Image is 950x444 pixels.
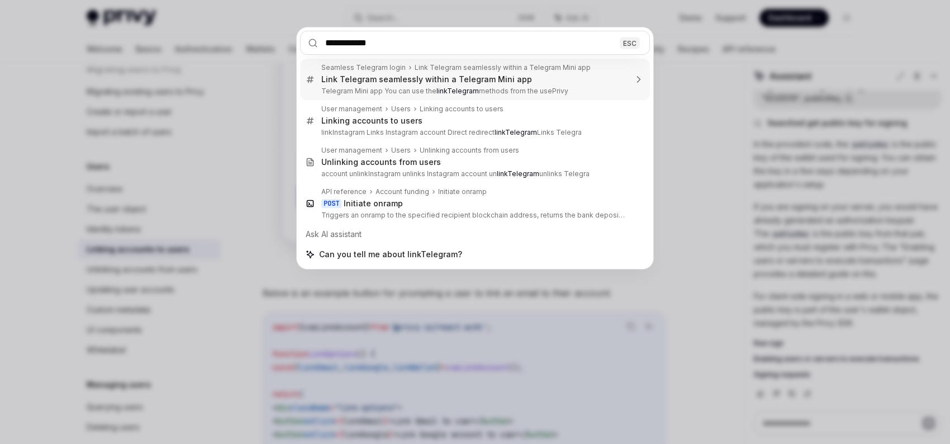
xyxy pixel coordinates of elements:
[415,63,591,72] div: Link Telegram seamlessly within a Telegram Mini app
[321,146,382,155] div: User management
[319,249,462,260] span: Can you tell me about linkTelegram?
[321,187,367,196] div: API reference
[495,128,537,136] b: linkTelegram
[344,199,403,209] div: Initiate onramp
[321,74,532,84] div: Link Telegram seamlessly within a Telegram Mini app
[376,187,429,196] div: Account funding
[321,87,626,96] p: Telegram Mini app You can use the methods from the usePrivy
[321,157,441,167] div: Unlinking accounts from users
[620,37,640,49] div: ESC
[321,128,626,137] p: linkInstagram Links Instagram account Direct redirect Links Telegra
[300,224,650,244] div: Ask AI assistant
[321,116,422,126] div: Linking accounts to users
[436,87,479,95] b: linkTelegram
[438,187,487,196] div: Initiate onramp
[497,169,539,178] b: linkTelegram
[420,146,519,155] div: Unlinking accounts from users
[321,199,341,208] div: POST
[321,169,626,178] p: account unlinkInstagram unlinks Instagram account un unlinks Telegra
[420,105,503,114] div: Linking accounts to users
[391,105,411,114] div: Users
[321,63,406,72] div: Seamless Telegram login
[391,146,411,155] div: Users
[321,211,626,220] p: Triggers an onramp to the specified recipient blockchain address, returns the bank deposit instructi
[321,105,382,114] div: User management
